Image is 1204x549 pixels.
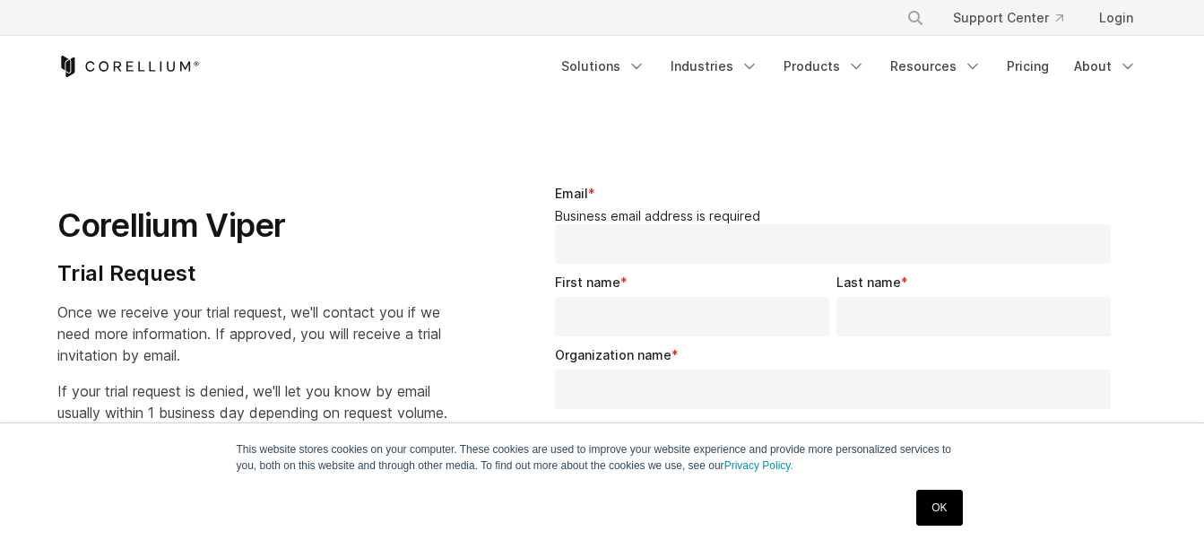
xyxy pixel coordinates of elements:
a: Pricing [996,50,1060,83]
a: About [1063,50,1148,83]
span: First name [555,274,620,290]
span: Email [555,186,588,201]
span: Organization name [555,347,671,362]
span: Once we receive your trial request, we'll contact you if we need more information. If approved, y... [57,303,441,364]
button: Search [899,2,931,34]
a: Privacy Policy. [724,459,793,472]
a: Login [1085,2,1148,34]
a: OK [916,490,962,526]
span: Last name [836,274,901,290]
h1: Corellium Viper [57,205,447,246]
legend: Business email address is required [555,208,1119,224]
a: Products [773,50,876,83]
h4: Trial Request [57,260,447,287]
p: This website stores cookies on your computer. These cookies are used to improve your website expe... [237,441,968,474]
a: Resources [879,50,992,83]
a: Support Center [939,2,1078,34]
a: Industries [660,50,769,83]
span: If your trial request is denied, we'll let you know by email usually within 1 business day depend... [57,382,447,422]
div: Navigation Menu [550,50,1148,83]
a: Solutions [550,50,656,83]
a: Corellium Home [57,56,200,77]
span: Phone number [555,420,645,435]
div: Navigation Menu [885,2,1148,34]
